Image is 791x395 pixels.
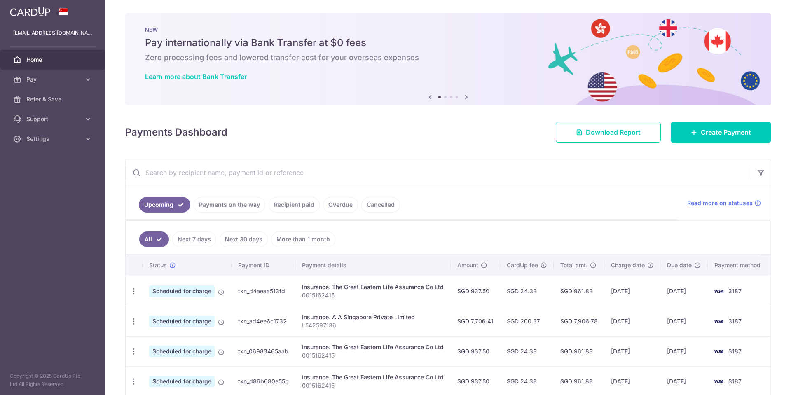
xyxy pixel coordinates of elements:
[149,261,167,269] span: Status
[26,135,81,143] span: Settings
[139,231,169,247] a: All
[172,231,216,247] a: Next 7 days
[302,313,444,321] div: Insurance. AIA Singapore Private Limited
[457,261,478,269] span: Amount
[710,286,727,296] img: Bank Card
[220,231,268,247] a: Next 30 days
[323,197,358,213] a: Overdue
[295,255,451,276] th: Payment details
[26,56,81,64] span: Home
[26,115,81,123] span: Support
[139,197,190,213] a: Upcoming
[728,348,742,355] span: 3187
[145,72,247,81] a: Learn more about Bank Transfer
[145,36,751,49] h5: Pay internationally via Bank Transfer at $0 fees
[232,336,295,366] td: txn_06983465aab
[125,13,771,105] img: Bank transfer banner
[708,255,770,276] th: Payment method
[710,346,727,356] img: Bank Card
[671,122,771,143] a: Create Payment
[149,346,215,357] span: Scheduled for charge
[687,199,753,207] span: Read more on statuses
[126,159,751,186] input: Search by recipient name, payment id or reference
[302,381,444,390] p: 0015162415
[145,53,751,63] h6: Zero processing fees and lowered transfer cost for your overseas expenses
[26,95,81,103] span: Refer & Save
[26,75,81,84] span: Pay
[194,197,265,213] a: Payments on the way
[586,127,641,137] span: Download Report
[507,261,538,269] span: CardUp fee
[728,378,742,385] span: 3187
[667,261,692,269] span: Due date
[701,127,751,137] span: Create Payment
[302,321,444,330] p: L542597136
[560,261,587,269] span: Total amt.
[710,316,727,326] img: Bank Card
[232,255,295,276] th: Payment ID
[611,261,645,269] span: Charge date
[604,336,660,366] td: [DATE]
[302,283,444,291] div: Insurance. The Great Eastern Life Assurance Co Ltd
[232,306,295,336] td: txn_ad4ee6c1732
[500,306,554,336] td: SGD 200.37
[710,376,727,386] img: Bank Card
[302,351,444,360] p: 0015162415
[149,285,215,297] span: Scheduled for charge
[149,316,215,327] span: Scheduled for charge
[125,125,227,140] h4: Payments Dashboard
[604,276,660,306] td: [DATE]
[687,199,761,207] a: Read more on statuses
[232,276,295,306] td: txn_d4aeaa513fd
[728,318,742,325] span: 3187
[451,276,500,306] td: SGD 937.50
[660,336,707,366] td: [DATE]
[302,343,444,351] div: Insurance. The Great Eastern Life Assurance Co Ltd
[500,336,554,366] td: SGD 24.38
[271,231,335,247] a: More than 1 month
[554,306,604,336] td: SGD 7,906.78
[302,291,444,299] p: 0015162415
[660,276,707,306] td: [DATE]
[556,122,661,143] a: Download Report
[554,276,604,306] td: SGD 961.88
[145,26,751,33] p: NEW
[660,306,707,336] td: [DATE]
[604,306,660,336] td: [DATE]
[451,306,500,336] td: SGD 7,706.41
[451,336,500,366] td: SGD 937.50
[10,7,50,16] img: CardUp
[13,29,92,37] p: [EMAIL_ADDRESS][DOMAIN_NAME]
[361,197,400,213] a: Cancelled
[149,376,215,387] span: Scheduled for charge
[302,373,444,381] div: Insurance. The Great Eastern Life Assurance Co Ltd
[500,276,554,306] td: SGD 24.38
[728,287,742,294] span: 3187
[554,336,604,366] td: SGD 961.88
[269,197,320,213] a: Recipient paid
